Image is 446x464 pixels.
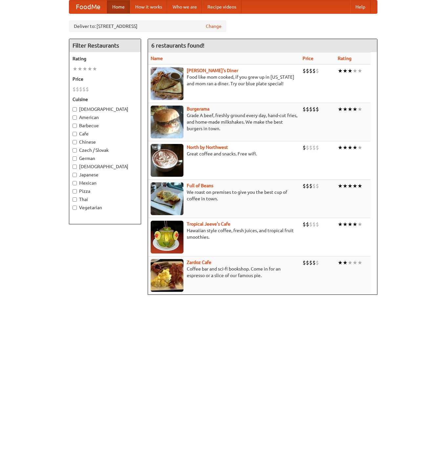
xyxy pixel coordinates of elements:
[350,0,371,13] a: Help
[73,165,77,169] input: [DEMOGRAPHIC_DATA]
[316,67,319,74] li: $
[338,259,343,266] li: ★
[312,106,316,113] li: $
[312,67,316,74] li: $
[151,106,183,138] img: burgerama.jpg
[352,106,357,113] li: ★
[73,86,76,93] li: $
[73,122,138,129] label: Barbecue
[167,0,202,13] a: Who we are
[343,182,348,190] li: ★
[187,260,211,265] a: Zardoz Cafe
[73,132,77,136] input: Cafe
[343,259,348,266] li: ★
[348,182,352,190] li: ★
[107,0,130,13] a: Home
[352,259,357,266] li: ★
[73,139,138,145] label: Chinese
[73,147,138,153] label: Czech / Slovak
[338,144,343,151] li: ★
[306,106,309,113] li: $
[73,155,138,162] label: German
[73,131,138,137] label: Cafe
[338,182,343,190] li: ★
[92,65,97,72] li: ★
[303,221,306,228] li: $
[338,67,343,74] li: ★
[86,86,89,93] li: $
[76,86,79,93] li: $
[352,67,357,74] li: ★
[79,86,82,93] li: $
[352,221,357,228] li: ★
[357,144,362,151] li: ★
[73,55,138,62] h5: Rating
[87,65,92,72] li: ★
[73,196,138,203] label: Thai
[357,106,362,113] li: ★
[343,144,348,151] li: ★
[82,86,86,93] li: $
[306,182,309,190] li: $
[73,197,77,202] input: Thai
[73,181,77,185] input: Mexican
[312,259,316,266] li: $
[343,67,348,74] li: ★
[309,106,312,113] li: $
[151,74,297,87] p: Food like mom cooked, if you grew up in [US_STATE] and mom ran a diner. Try our blue plate special!
[69,20,226,32] div: Deliver to: [STREET_ADDRESS]
[338,106,343,113] li: ★
[151,151,297,157] p: Great coffee and snacks. Free wifi.
[73,171,138,178] label: Japanese
[348,67,352,74] li: ★
[130,0,167,13] a: How it works
[73,180,138,186] label: Mexican
[73,140,77,144] input: Chinese
[348,106,352,113] li: ★
[187,106,209,111] a: Burgerama
[151,42,204,49] ng-pluralize: 6 restaurants found!
[309,182,312,190] li: $
[303,106,306,113] li: $
[309,259,312,266] li: $
[151,144,183,177] img: north.jpg
[348,144,352,151] li: ★
[312,221,316,228] li: $
[187,183,213,188] a: Full of Beans
[309,144,312,151] li: $
[309,221,312,228] li: $
[312,144,316,151] li: $
[73,173,77,177] input: Japanese
[151,259,183,292] img: zardoz.jpg
[73,148,77,152] input: Czech / Slovak
[73,204,138,211] label: Vegetarian
[357,182,362,190] li: ★
[187,68,238,73] b: [PERSON_NAME]'s Diner
[151,182,183,215] img: beans.jpg
[357,221,362,228] li: ★
[73,115,77,120] input: American
[69,39,141,52] h4: Filter Restaurants
[303,259,306,266] li: $
[73,106,138,112] label: [DEMOGRAPHIC_DATA]
[73,188,138,194] label: Pizza
[151,67,183,100] img: sallys.jpg
[73,107,77,111] input: [DEMOGRAPHIC_DATA]
[69,0,107,13] a: FoodMe
[352,144,357,151] li: ★
[303,67,306,74] li: $
[352,182,357,190] li: ★
[303,144,306,151] li: $
[357,67,362,74] li: ★
[187,221,230,227] a: Tropical Jeeve's Cafe
[309,67,312,74] li: $
[303,182,306,190] li: $
[343,106,348,113] li: ★
[77,65,82,72] li: ★
[151,56,163,61] a: Name
[73,96,138,103] h5: Cuisine
[316,144,319,151] li: $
